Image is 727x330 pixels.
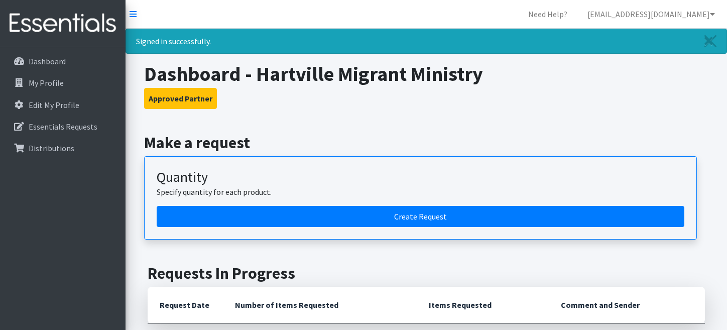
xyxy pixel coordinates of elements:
[4,51,122,71] a: Dashboard
[148,264,705,283] h2: Requests In Progress
[29,143,74,153] p: Distributions
[144,133,709,152] h2: Make a request
[144,88,217,109] button: Approved Partner
[417,287,549,323] th: Items Requested
[29,122,97,132] p: Essentials Requests
[223,287,417,323] th: Number of Items Requested
[144,62,709,86] h1: Dashboard - Hartville Migrant Ministry
[694,29,726,53] a: Close
[4,117,122,137] a: Essentials Requests
[4,73,122,93] a: My Profile
[148,287,223,323] th: Request Date
[157,186,684,198] p: Specify quantity for each product.
[549,287,705,323] th: Comment and Sender
[520,4,575,24] a: Need Help?
[29,100,79,110] p: Edit My Profile
[579,4,723,24] a: [EMAIL_ADDRESS][DOMAIN_NAME]
[157,206,684,227] a: Create a request by quantity
[4,7,122,40] img: HumanEssentials
[4,138,122,158] a: Distributions
[157,169,684,186] h3: Quantity
[4,95,122,115] a: Edit My Profile
[29,78,64,88] p: My Profile
[29,56,66,66] p: Dashboard
[126,29,727,54] div: Signed in successfully.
